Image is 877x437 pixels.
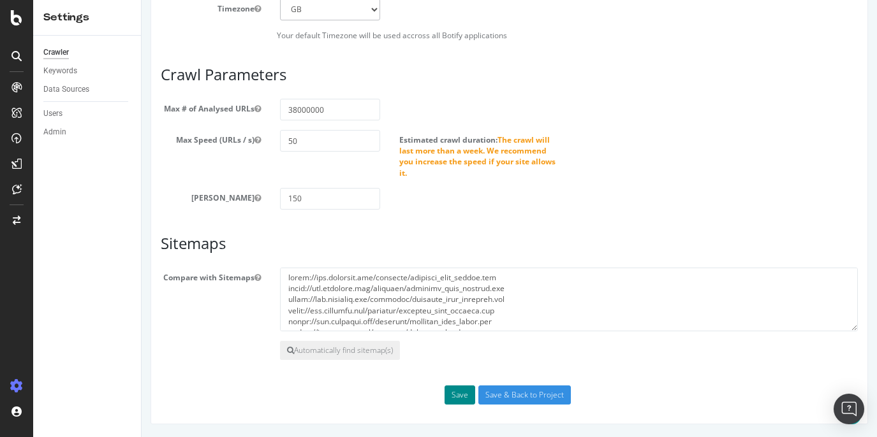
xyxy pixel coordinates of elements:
[258,134,414,178] span: The crawl will last more than a week. We recommend you increase the speed if your site allows it.
[10,99,129,114] label: Max # of Analysed URLs
[19,235,716,252] h3: Sitemaps
[10,130,129,145] label: Max Speed (URLs / s)
[43,83,89,96] div: Data Sources
[43,107,132,120] a: Users
[43,125,132,139] a: Admin
[19,30,716,41] p: Your default Timezone will be used accross all Botify applications
[43,64,77,78] div: Keywords
[10,268,129,283] label: Compare with Sitemaps
[337,385,429,405] input: Save & Back to Project
[43,46,69,59] div: Crawler
[113,192,119,203] button: [PERSON_NAME]
[834,394,864,424] div: Open Intercom Messenger
[303,385,334,405] button: Save
[113,103,119,114] button: Max # of Analysed URLs
[43,83,132,96] a: Data Sources
[113,134,119,145] button: Max Speed (URLs / s)
[43,107,63,120] div: Users
[138,341,258,360] button: Automatically find sitemap(s)
[43,125,66,139] div: Admin
[113,272,119,283] button: Compare with Sitemaps
[19,66,716,83] h3: Crawl Parameters
[43,46,132,59] a: Crawler
[10,188,129,203] label: [PERSON_NAME]
[113,3,119,14] button: Timezone
[43,10,131,25] div: Settings
[138,268,716,331] textarea: lorem://ips.dolorsit.ame/consecte/adipisci_elit_seddoe.tem incid://utl.etdolore.mag/aliquaen/admi...
[43,64,132,78] a: Keywords
[258,130,418,178] label: Estimated crawl duration:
